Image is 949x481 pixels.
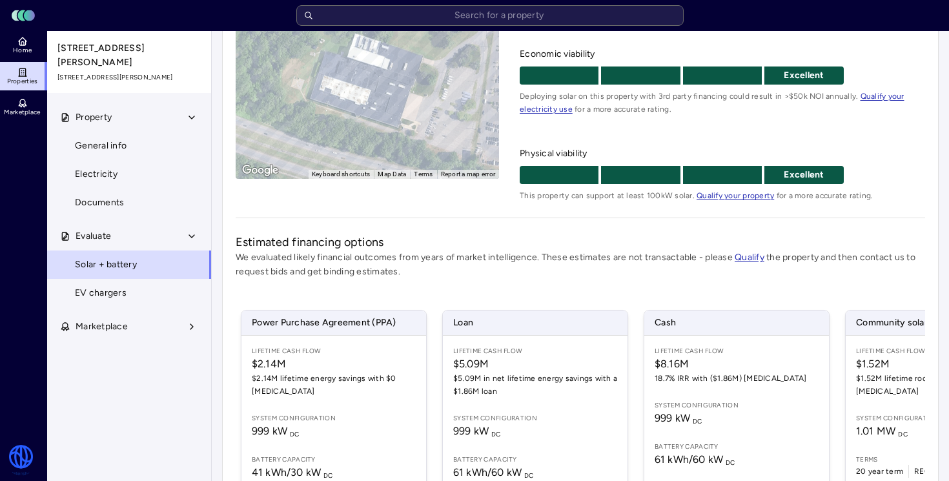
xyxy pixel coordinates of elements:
button: Keyboard shortcuts [312,170,371,179]
sub: DC [323,471,333,480]
span: 999 kW [655,412,702,424]
span: Physical viability [520,147,925,161]
span: Properties [7,77,38,85]
span: $5.09M [453,356,617,372]
span: 61 kWh / 60 kW [453,466,534,478]
h2: Estimated financing options [236,234,925,251]
p: Excellent [764,68,843,83]
button: Map Data [378,170,406,179]
span: Battery capacity [252,455,416,465]
span: 999 kW [453,425,501,437]
a: Documents [46,189,212,217]
sub: DC [290,430,300,438]
span: Cash [644,311,829,335]
a: General info [46,132,212,160]
button: Evaluate [47,222,212,251]
button: Property [47,103,212,132]
span: [STREET_ADDRESS][PERSON_NAME] [57,41,202,70]
a: Report a map error [441,170,496,178]
span: EV chargers [75,286,127,300]
span: Loan [443,311,628,335]
span: Economic viability [520,47,925,61]
img: Watershed [8,445,34,476]
span: Marketplace [76,320,128,334]
span: 41 kWh / 30 kW [252,466,333,478]
a: Electricity [46,160,212,189]
span: [STREET_ADDRESS][PERSON_NAME] [57,72,202,83]
button: Marketplace [47,312,212,341]
a: Qualify [735,252,764,263]
a: Qualify your property [697,191,774,200]
sub: DC [693,417,702,425]
span: Lifetime Cash Flow [655,346,819,356]
a: EV chargers [46,279,212,307]
span: This property can support at least 100kW solar. for a more accurate rating. [520,189,925,202]
span: Documents [75,196,124,210]
p: Excellent [764,168,843,182]
span: $2.14M [252,356,416,372]
a: Open this area in Google Maps (opens a new window) [239,162,281,179]
img: Google [239,162,281,179]
span: Deploying solar on this property with 3rd party financing could result in >$50k NOI annually. for... [520,90,925,116]
span: Lifetime Cash Flow [453,346,617,356]
span: 20 year term [856,465,903,478]
span: Home [13,46,32,54]
sub: DC [898,430,908,438]
span: System configuration [252,413,416,424]
span: $8.16M [655,356,819,372]
p: We evaluated likely financial outcomes from years of market intelligence. These estimates are not... [236,251,925,279]
span: Property [76,110,112,125]
span: Marketplace [4,108,40,116]
span: System configuration [453,413,617,424]
sub: DC [726,458,735,467]
span: Battery capacity [655,442,819,452]
span: 999 kW [252,425,300,437]
span: $5.09M in net lifetime energy savings with a $1.86M loan [453,372,617,398]
a: Solar + battery [46,251,212,279]
span: Evaluate [76,229,111,243]
span: 61 kWh / 60 kW [655,453,735,466]
span: Power Purchase Agreement (PPA) [241,311,426,335]
sub: DC [524,471,534,480]
a: Terms (opens in new tab) [414,170,433,178]
span: System configuration [655,400,819,411]
input: Search for a property [296,5,684,26]
span: Electricity [75,167,117,181]
span: Solar + battery [75,258,137,272]
span: 1.01 MW [856,425,908,437]
span: General info [75,139,127,153]
sub: DC [491,430,501,438]
span: $2.14M lifetime energy savings with $0 [MEDICAL_DATA] [252,372,416,398]
span: Battery capacity [453,455,617,465]
span: 18.7% IRR with ($1.86M) [MEDICAL_DATA] [655,372,819,385]
span: Lifetime Cash Flow [252,346,416,356]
